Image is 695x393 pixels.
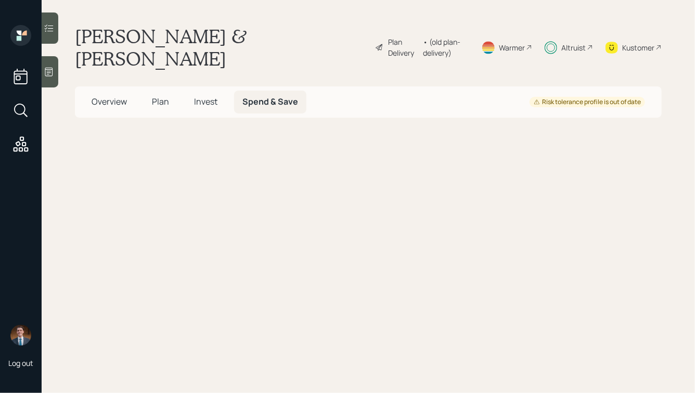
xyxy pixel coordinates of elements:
div: • (old plan-delivery) [423,36,469,58]
div: Plan Delivery [388,36,418,58]
img: hunter_neumayer.jpg [10,325,31,346]
span: Overview [92,96,127,107]
div: Log out [8,358,33,368]
div: Altruist [561,42,586,53]
span: Spend & Save [242,96,298,107]
div: Risk tolerance profile is out of date [534,98,641,107]
span: Plan [152,96,169,107]
span: Invest [194,96,217,107]
h1: [PERSON_NAME] & [PERSON_NAME] [75,25,367,70]
div: Kustomer [622,42,654,53]
div: Warmer [499,42,525,53]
